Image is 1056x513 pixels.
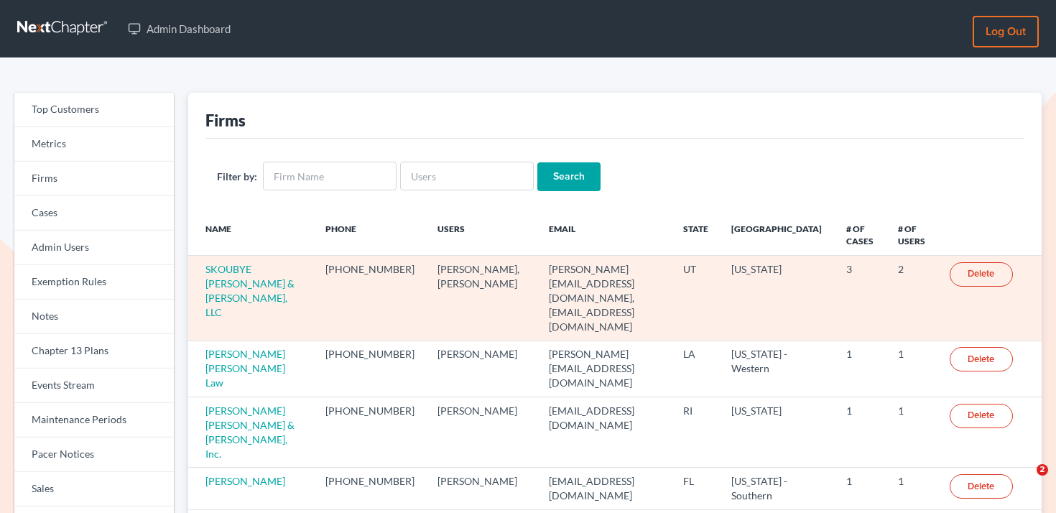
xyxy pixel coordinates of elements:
a: Delete [950,404,1013,428]
a: Admin Users [14,231,174,265]
td: [PERSON_NAME][EMAIL_ADDRESS][DOMAIN_NAME] [537,341,672,397]
a: [PERSON_NAME] [PERSON_NAME] Law [205,348,285,389]
a: [PERSON_NAME] [PERSON_NAME] & [PERSON_NAME], Inc. [205,405,295,460]
td: [US_STATE] [720,256,834,341]
th: # of Users [886,214,938,256]
td: LA [672,341,720,397]
a: Admin Dashboard [121,16,238,42]
th: [GEOGRAPHIC_DATA] [720,214,834,256]
td: [PHONE_NUMBER] [314,397,426,468]
a: Sales [14,472,174,507]
a: Cases [14,196,174,231]
label: Filter by: [217,169,257,184]
td: 1 [886,397,938,468]
a: Delete [950,347,1013,371]
td: 2 [886,256,938,341]
div: Firms [205,110,246,131]
a: Delete [950,474,1013,499]
td: 1 [835,397,886,468]
a: Notes [14,300,174,334]
a: Delete [950,262,1013,287]
a: Events Stream [14,369,174,403]
input: Firm Name [263,162,397,190]
td: [PHONE_NUMBER] [314,468,426,509]
a: Exemption Rules [14,265,174,300]
td: 1 [835,341,886,397]
td: [PERSON_NAME] [426,341,537,397]
th: # of Cases [835,214,886,256]
input: Users [400,162,534,190]
a: Firms [14,162,174,196]
td: 1 [886,468,938,509]
td: [PHONE_NUMBER] [314,341,426,397]
td: [PERSON_NAME] [426,468,537,509]
input: Search [537,162,601,191]
td: 1 [835,468,886,509]
td: [PHONE_NUMBER] [314,256,426,341]
a: Pacer Notices [14,438,174,472]
a: Maintenance Periods [14,403,174,438]
a: Log out [973,16,1039,47]
td: 1 [886,341,938,397]
td: [EMAIL_ADDRESS][DOMAIN_NAME] [537,468,672,509]
th: State [672,214,720,256]
th: Phone [314,214,426,256]
td: [PERSON_NAME] [426,397,537,468]
span: 2 [1037,464,1048,476]
iframe: Intercom live chat [1007,464,1042,499]
th: Name [188,214,314,256]
td: [US_STATE] - Western [720,341,834,397]
a: Metrics [14,127,174,162]
td: [PERSON_NAME][EMAIL_ADDRESS][DOMAIN_NAME], [EMAIL_ADDRESS][DOMAIN_NAME] [537,256,672,341]
a: Top Customers [14,93,174,127]
th: Email [537,214,672,256]
td: [PERSON_NAME], [PERSON_NAME] [426,256,537,341]
td: [US_STATE] [720,397,834,468]
td: RI [672,397,720,468]
td: 3 [835,256,886,341]
a: [PERSON_NAME] [205,475,285,487]
td: FL [672,468,720,509]
th: Users [426,214,537,256]
td: [EMAIL_ADDRESS][DOMAIN_NAME] [537,397,672,468]
td: UT [672,256,720,341]
a: Chapter 13 Plans [14,334,174,369]
a: SKOUBYE [PERSON_NAME] & [PERSON_NAME], LLC [205,263,295,318]
td: [US_STATE] - Southern [720,468,834,509]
